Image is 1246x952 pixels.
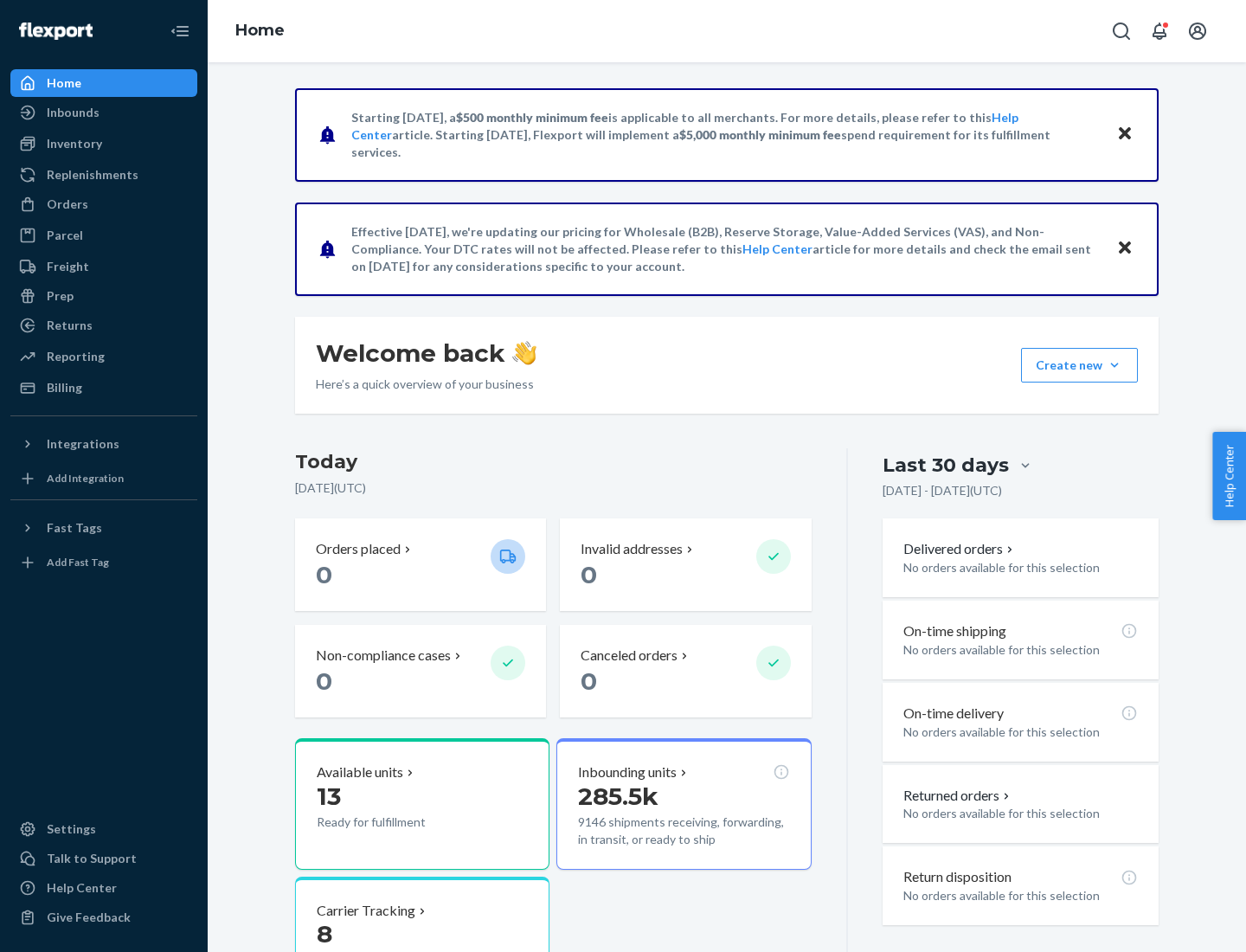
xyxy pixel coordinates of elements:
[883,482,1002,499] p: [DATE] - [DATE] ( UTC )
[47,850,137,867] div: Talk to Support
[10,845,197,872] a: Talk to Support
[47,379,82,396] div: Billing
[47,435,119,453] div: Integrations
[10,161,197,189] a: Replenishments
[316,539,401,559] p: Orders placed
[578,762,677,782] p: Inbounding units
[512,341,536,365] img: hand-wave emoji
[47,227,83,244] div: Parcel
[10,374,197,402] a: Billing
[903,724,1138,741] p: No orders available for this selection
[10,190,197,218] a: Orders
[47,258,89,275] div: Freight
[295,625,546,717] button: Non-compliance cases 0
[163,14,197,48] button: Close Navigation
[295,448,812,476] h3: Today
[1180,14,1215,48] button: Open account menu
[317,919,332,949] span: 8
[47,135,102,152] div: Inventory
[581,666,597,696] span: 0
[295,479,812,497] p: [DATE] ( UTC )
[317,762,403,782] p: Available units
[1104,14,1139,48] button: Open Search Box
[317,814,477,831] p: Ready for fulfillment
[47,471,124,486] div: Add Integration
[19,23,93,40] img: Flexport logo
[351,223,1100,275] p: Effective [DATE], we're updating our pricing for Wholesale (B2B), Reserve Storage, Value-Added Se...
[317,782,341,811] span: 13
[10,130,197,158] a: Inventory
[560,518,811,611] button: Invalid addresses 0
[903,641,1138,659] p: No orders available for this selection
[10,904,197,931] button: Give Feedback
[903,704,1004,724] p: On-time delivery
[10,69,197,97] a: Home
[10,514,197,542] button: Fast Tags
[47,74,81,92] div: Home
[47,287,74,305] div: Prep
[10,430,197,458] button: Integrations
[47,555,109,569] div: Add Fast Tag
[316,646,451,666] p: Non-compliance cases
[47,317,93,334] div: Returns
[10,253,197,280] a: Freight
[1114,236,1136,261] button: Close
[10,465,197,492] a: Add Integration
[47,879,117,897] div: Help Center
[578,782,658,811] span: 285.5k
[316,666,332,696] span: 0
[556,738,811,870] button: Inbounding units285.5k9146 shipments receiving, forwarding, in transit, or ready to ship
[10,99,197,126] a: Inbounds
[903,867,1012,887] p: Return disposition
[316,376,536,393] p: Here’s a quick overview of your business
[883,452,1009,479] div: Last 30 days
[47,348,105,365] div: Reporting
[10,282,197,310] a: Prep
[581,560,597,589] span: 0
[317,901,415,921] p: Carrier Tracking
[903,559,1138,576] p: No orders available for this selection
[316,338,536,369] h1: Welcome back
[903,539,1017,559] button: Delivered orders
[10,312,197,339] a: Returns
[581,646,678,666] p: Canceled orders
[47,166,138,183] div: Replenishments
[456,110,608,125] span: $500 monthly minimum fee
[1114,122,1136,147] button: Close
[316,560,332,589] span: 0
[903,805,1138,822] p: No orders available for this selection
[903,786,1013,806] button: Returned orders
[1021,348,1138,383] button: Create new
[47,820,96,838] div: Settings
[295,738,549,870] button: Available units13Ready for fulfillment
[10,343,197,370] a: Reporting
[578,814,789,848] p: 9146 shipments receiving, forwarding, in transit, or ready to ship
[903,887,1138,904] p: No orders available for this selection
[295,518,546,611] button: Orders placed 0
[10,549,197,576] a: Add Fast Tag
[222,6,299,56] ol: breadcrumbs
[10,815,197,843] a: Settings
[47,909,131,926] div: Give Feedback
[742,241,812,256] a: Help Center
[235,21,285,40] a: Home
[47,196,88,213] div: Orders
[47,519,102,537] div: Fast Tags
[10,874,197,902] a: Help Center
[1212,432,1246,520] button: Help Center
[581,539,683,559] p: Invalid addresses
[10,222,197,249] a: Parcel
[1142,14,1177,48] button: Open notifications
[679,127,841,142] span: $5,000 monthly minimum fee
[351,109,1100,161] p: Starting [DATE], a is applicable to all merchants. For more details, please refer to this article...
[560,625,811,717] button: Canceled orders 0
[903,621,1006,641] p: On-time shipping
[47,104,100,121] div: Inbounds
